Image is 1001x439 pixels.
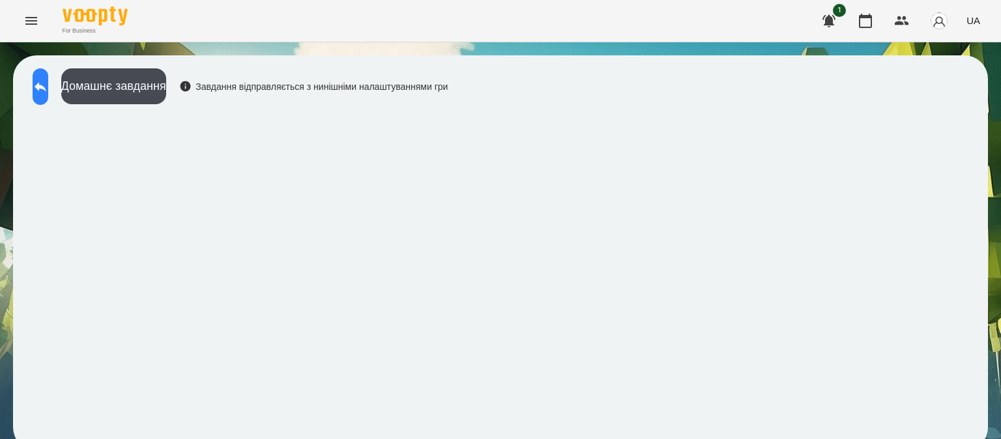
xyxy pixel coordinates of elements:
button: Menu [16,5,47,36]
span: 1 [833,4,846,17]
img: avatar_s.png [930,12,948,30]
button: UA [961,8,985,33]
button: Домашнє завдання [61,68,166,104]
div: Завдання відправляється з нинішніми налаштуваннями гри [179,80,448,93]
img: Voopty Logo [63,7,128,25]
span: For Business [63,27,128,35]
span: UA [966,14,980,27]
